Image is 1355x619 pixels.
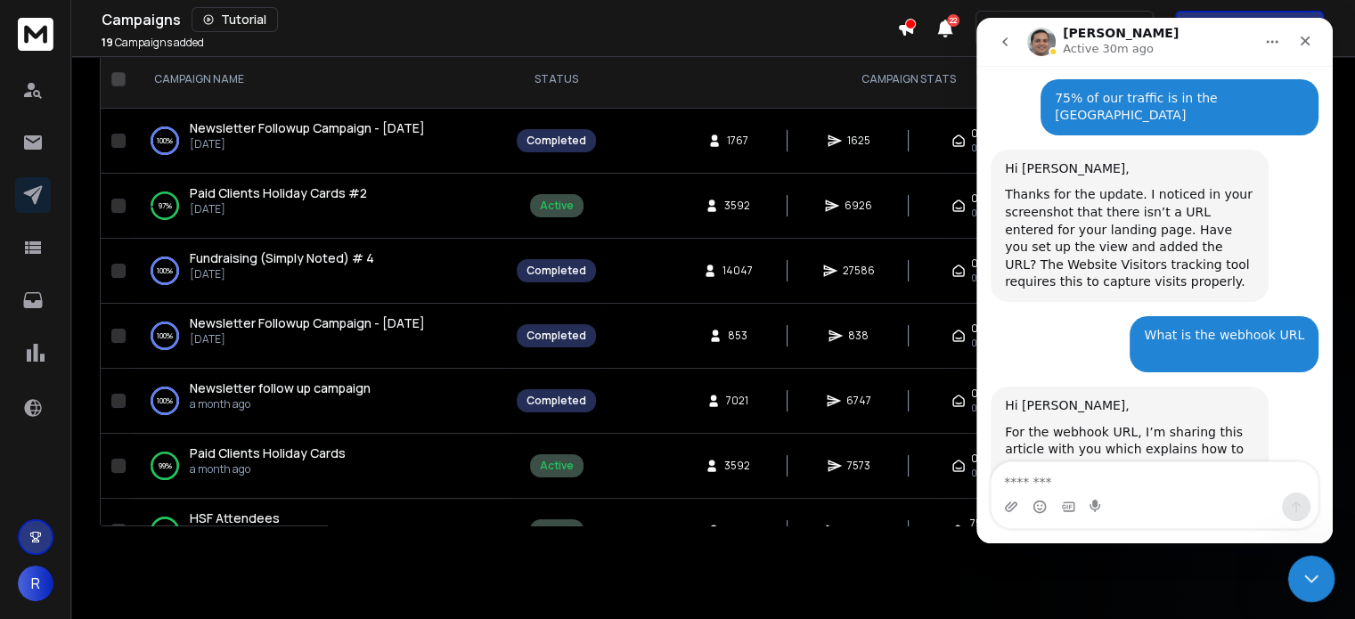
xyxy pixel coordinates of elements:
[190,249,374,267] a: Fundraising (Simply Noted) # 4
[724,459,750,473] span: 3592
[1175,11,1324,46] button: Get Free Credits
[102,7,897,32] div: Campaigns
[85,482,99,496] button: Gif picker
[15,444,341,475] textarea: Message…
[190,184,367,202] a: Paid Clients Holiday Cards #2
[971,387,978,401] span: 0
[607,51,1210,109] th: CAMPAIGN STATS
[190,509,280,527] a: HSF Attendees
[1288,556,1335,603] iframe: Intercom live chat
[28,482,42,496] button: Upload attachment
[190,397,371,411] p: a month ago
[133,499,506,564] td: 96%HSF Attendeesa month ago
[726,394,748,408] span: 7021
[971,322,978,336] span: 0
[726,524,749,538] span: 1295
[133,174,506,239] td: 97%Paid Clients Holiday Cards #2[DATE]
[190,137,425,151] p: [DATE]
[727,134,748,148] span: 1767
[56,482,70,496] button: Emoji picker
[847,134,870,148] span: 1625
[159,522,172,540] p: 96 %
[157,327,173,345] p: 100 %
[971,257,978,271] span: 0
[18,566,53,601] button: R
[133,51,506,109] th: CAMPAIGN NAME
[526,394,586,408] div: Completed
[133,239,506,304] td: 100%Fundraising (Simply Noted) # 4[DATE]
[971,141,984,155] span: 0%
[190,202,367,216] p: [DATE]
[133,109,506,174] td: 100%Newsletter Followup Campaign - [DATE][DATE]
[159,457,172,475] p: 99 %
[190,314,425,332] a: Newsletter Followup Campaign - [DATE]
[976,18,1333,543] iframe: Intercom live chat
[845,199,872,213] span: 6926
[133,369,506,434] td: 100%Newsletter follow up campaigna month ago
[845,524,871,538] span: 3708
[947,14,959,27] span: 22
[190,462,346,476] p: a month ago
[190,249,374,266] span: Fundraising (Simply Noted) # 4
[190,184,367,201] span: Paid Clients Holiday Cards #2
[190,119,425,136] span: Newsletter Followup Campaign - [DATE]
[971,191,978,206] span: 0
[846,394,871,408] span: 6747
[190,444,346,461] span: Paid Clients Holiday Cards
[722,264,753,278] span: 14047
[157,392,173,410] p: 100 %
[971,452,978,466] span: 0
[157,132,173,150] p: 100 %
[506,51,607,109] th: STATUS
[190,379,371,396] span: Newsletter follow up campaign
[540,459,574,473] div: Active
[113,482,127,496] button: Start recording
[526,134,586,148] div: Completed
[971,271,984,285] span: 0%
[847,459,870,473] span: 7573
[526,329,586,343] div: Completed
[190,119,425,137] a: Newsletter Followup Campaign - [DATE]
[102,35,113,50] span: 19
[190,314,425,331] span: Newsletter Followup Campaign - [DATE]
[190,444,346,462] a: Paid Clients Holiday Cards
[540,524,574,538] div: Active
[971,336,984,350] span: 0%
[843,264,875,278] span: 27586
[971,206,984,220] span: 0%
[29,379,278,397] div: Hi [PERSON_NAME],
[306,475,334,503] button: Send a message…
[724,199,750,213] span: 3592
[970,517,989,531] span: 758
[526,264,586,278] div: Completed
[102,36,204,50] p: Campaigns added
[190,267,374,281] p: [DATE]
[190,379,371,397] a: Newsletter follow up campaign
[971,126,978,141] span: 0
[971,401,984,415] span: 0%
[971,466,984,480] span: 0%
[728,329,747,343] span: 853
[848,329,869,343] span: 838
[14,369,292,582] div: Hi [PERSON_NAME],For the webhook URL, I’m sharing this article with you which explains how to set...
[133,434,506,499] td: 99%Paid Clients Holiday Cardsa month ago
[540,199,574,213] div: Active
[159,197,172,215] p: 97 %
